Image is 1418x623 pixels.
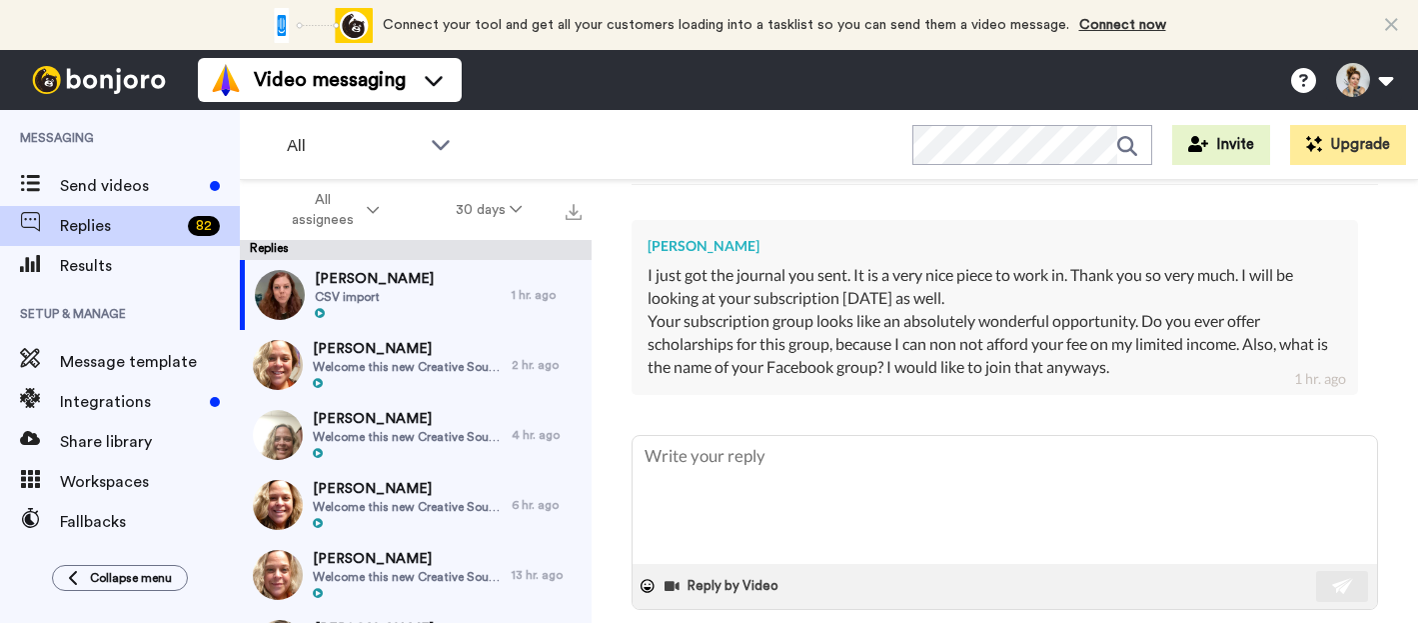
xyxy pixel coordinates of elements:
span: Video messaging [254,66,406,94]
img: send-white.svg [1332,578,1354,594]
div: 1 hr. ago [512,287,582,303]
div: 1 hr. ago [1294,369,1346,389]
div: 13 hr. ago [512,567,582,583]
span: Welcome this new Creative Soul Society Member! [313,499,502,515]
img: fb03582a-64fd-4d24-818a-d3474eeac1fe-thumb.jpg [253,550,303,600]
button: All assignees [244,182,418,238]
button: Collapse menu [52,565,188,591]
span: Integrations [60,390,202,414]
span: Welcome this new Creative Soul Society Member! [313,429,502,445]
a: [PERSON_NAME]CSV import1 hr. ago [240,260,592,330]
a: [PERSON_NAME]Welcome this new Creative Soul Society Member!4 hr. ago [240,400,592,470]
img: 33be7b00-b668-4e05-b951-aa1c9bc055b7-thumb.jpg [253,410,303,460]
span: [PERSON_NAME] [315,269,434,289]
span: Collapse menu [90,570,172,586]
button: Export all results that match these filters now. [560,195,588,225]
div: 4 hr. ago [512,427,582,443]
a: [PERSON_NAME]Welcome this new Creative Soul Society Member!13 hr. ago [240,540,592,610]
span: [PERSON_NAME] [313,409,502,429]
span: All assignees [282,190,363,230]
a: Connect now [1079,18,1166,32]
div: animation [263,8,373,43]
span: [PERSON_NAME] [313,339,502,359]
span: [PERSON_NAME] [313,479,502,499]
img: 2df7aa72-d82e-4ef3-9375-de8b8ca1f24e-thumb.jpg [253,480,303,530]
img: export.svg [566,204,582,220]
span: Workspaces [60,470,240,494]
img: bj-logo-header-white.svg [24,66,174,94]
img: vm-color.svg [210,64,242,96]
span: Send videos [60,174,202,198]
div: I just got the journal you sent. It is a very nice piece to work in. Thank you so very much. I wi... [648,264,1342,310]
a: [PERSON_NAME]Welcome this new Creative Soul Society Member!6 hr. ago [240,470,592,540]
div: 6 hr. ago [512,497,582,513]
span: Connect your tool and get all your customers loading into a tasklist so you can send them a video... [383,18,1069,32]
div: Your subscription group looks like an absolutely wonderful opportunity. Do you ever offer scholar... [648,310,1342,379]
div: 82 [188,216,220,236]
div: [PERSON_NAME] [648,236,1342,256]
button: Upgrade [1290,125,1406,165]
span: Replies [60,214,180,238]
span: Fallbacks [60,510,240,534]
img: c9259179-5e11-4210-8359-c6c9c48b67b5-thumb.jpg [253,340,303,390]
button: Invite [1172,125,1270,165]
a: [PERSON_NAME]Welcome this new Creative Soul Society Member!2 hr. ago [240,330,592,400]
div: 2 hr. ago [512,357,582,373]
span: Message template [60,350,240,374]
span: Results [60,254,240,278]
span: Welcome this new Creative Soul Society Member! [313,359,502,375]
img: 65805af0-ffb3-4beb-bd56-e315b83c27ac-thumb.jpg [255,270,305,320]
span: Share library [60,430,240,454]
button: 30 days [418,192,561,228]
span: Welcome this new Creative Soul Society Member! [313,569,502,585]
span: CSV import [315,289,434,305]
span: All [287,134,421,158]
span: [PERSON_NAME] [313,549,502,569]
button: Reply by Video [663,571,784,601]
div: Replies [240,240,592,260]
